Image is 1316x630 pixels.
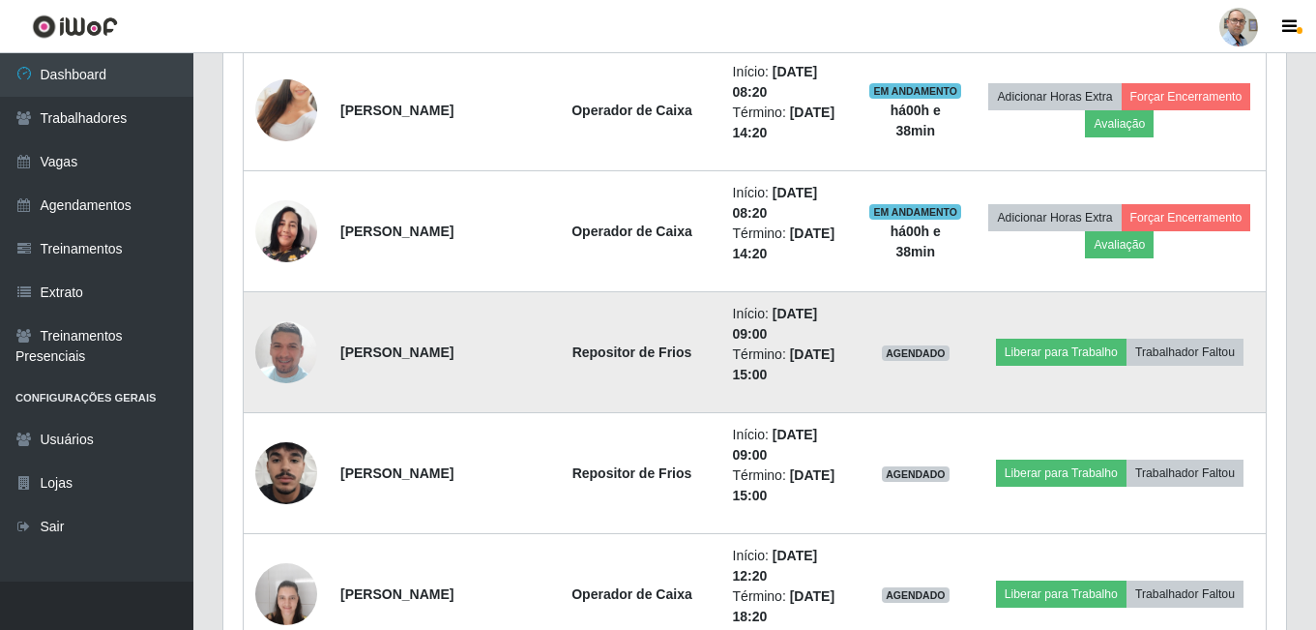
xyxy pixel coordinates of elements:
[571,103,692,118] strong: Operador de Caixa
[733,224,846,264] li: Término:
[882,345,950,361] span: AGENDADO
[340,224,453,239] strong: [PERSON_NAME]
[32,15,118,39] img: CoreUI Logo
[340,586,453,602] strong: [PERSON_NAME]
[733,548,818,584] time: [DATE] 12:20
[340,345,453,360] strong: [PERSON_NAME]
[340,465,453,481] strong: [PERSON_NAME]
[733,586,846,627] li: Término:
[733,425,846,465] li: Início:
[571,224,692,239] strong: Operador de Caixa
[255,200,317,262] img: 1750686555733.jpeg
[733,546,846,586] li: Início:
[733,345,846,385] li: Término:
[869,83,961,99] span: EM ANDAMENTO
[996,460,1126,487] button: Liberar para Trabalho
[1126,339,1243,366] button: Trabalhador Faltou
[340,103,453,118] strong: [PERSON_NAME]
[882,587,950,603] span: AGENDADO
[891,224,941,259] strong: há 00 h e 38 min
[572,345,692,360] strong: Repositor de Frios
[733,103,846,143] li: Término:
[1126,460,1243,487] button: Trabalhador Faltou
[1085,231,1154,258] button: Avaliação
[572,465,692,481] strong: Repositor de Frios
[891,103,941,138] strong: há 00 h e 38 min
[255,55,317,165] img: 1749153095661.jpeg
[1122,204,1251,231] button: Forçar Encerramento
[733,427,818,463] time: [DATE] 09:00
[571,586,692,602] strong: Operador de Caixa
[1122,83,1251,110] button: Forçar Encerramento
[733,306,818,342] time: [DATE] 09:00
[733,185,818,221] time: [DATE] 08:20
[996,581,1126,608] button: Liberar para Trabalho
[988,204,1121,231] button: Adicionar Horas Extra
[733,183,846,224] li: Início:
[882,466,950,482] span: AGENDADO
[869,204,961,220] span: EM ANDAMENTO
[255,418,317,528] img: 1754169517244.jpeg
[733,62,846,103] li: Início:
[733,465,846,506] li: Término:
[733,304,846,345] li: Início:
[255,297,317,407] img: 1748899512620.jpeg
[988,83,1121,110] button: Adicionar Horas Extra
[1085,110,1154,137] button: Avaliação
[996,339,1126,366] button: Liberar para Trabalho
[733,64,818,100] time: [DATE] 08:20
[1126,581,1243,608] button: Trabalhador Faltou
